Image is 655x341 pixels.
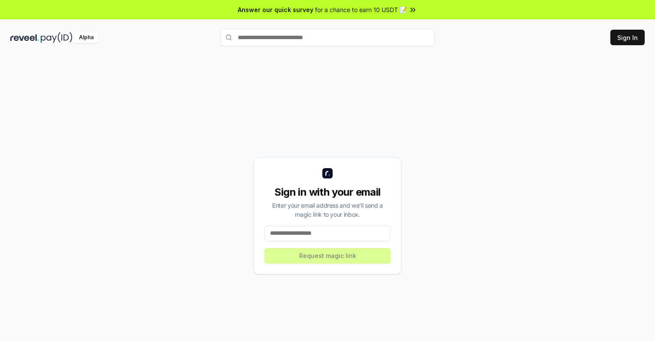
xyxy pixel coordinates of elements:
[322,168,333,178] img: logo_small
[610,30,645,45] button: Sign In
[264,185,391,199] div: Sign in with your email
[74,32,98,43] div: Alpha
[238,5,313,14] span: Answer our quick survey
[264,201,391,219] div: Enter your email address and we’ll send a magic link to your inbox.
[315,5,407,14] span: for a chance to earn 10 USDT 📝
[41,32,73,43] img: pay_id
[10,32,39,43] img: reveel_dark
